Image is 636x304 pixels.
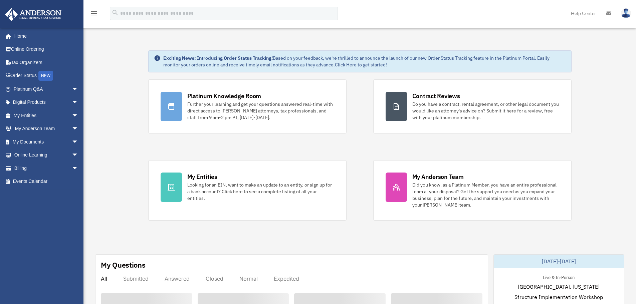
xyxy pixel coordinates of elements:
div: Based on your feedback, we're thrilled to announce the launch of our new Order Status Tracking fe... [163,55,566,68]
a: Online Ordering [5,43,88,56]
a: Platinum Knowledge Room Further your learning and get your questions answered real-time with dire... [148,79,347,133]
div: Contract Reviews [412,92,460,100]
a: Events Calendar [5,175,88,188]
div: All [101,275,107,282]
span: Structure Implementation Workshop [514,293,603,301]
div: Platinum Knowledge Room [187,92,261,100]
a: Platinum Q&Aarrow_drop_down [5,82,88,96]
a: Contract Reviews Do you have a contract, rental agreement, or other legal document you would like... [373,79,572,133]
strong: Exciting News: Introducing Order Status Tracking! [163,55,273,61]
div: Looking for an EIN, want to make an update to an entity, or sign up for a bank account? Click her... [187,182,334,202]
div: Further your learning and get your questions answered real-time with direct access to [PERSON_NAM... [187,101,334,121]
div: My Entities [187,173,217,181]
div: Closed [206,275,223,282]
span: arrow_drop_down [72,82,85,96]
a: Digital Productsarrow_drop_down [5,96,88,109]
span: arrow_drop_down [72,96,85,109]
div: Do you have a contract, rental agreement, or other legal document you would like an attorney's ad... [412,101,559,121]
span: arrow_drop_down [72,148,85,162]
span: arrow_drop_down [72,122,85,136]
a: My Anderson Team Did you know, as a Platinum Member, you have an entire professional team at your... [373,160,572,221]
a: Online Learningarrow_drop_down [5,148,88,162]
a: Billingarrow_drop_down [5,162,88,175]
span: arrow_drop_down [72,135,85,149]
img: User Pic [621,8,631,18]
div: Live & In-Person [538,273,580,280]
a: Home [5,29,85,43]
a: Click Here to get started! [335,62,387,68]
span: [GEOGRAPHIC_DATA], [US_STATE] [518,283,600,291]
a: My Anderson Teamarrow_drop_down [5,122,88,135]
i: menu [90,9,98,17]
img: Anderson Advisors Platinum Portal [3,8,63,21]
div: Answered [165,275,190,282]
a: My Entities Looking for an EIN, want to make an update to an entity, or sign up for a bank accoun... [148,160,347,221]
a: My Documentsarrow_drop_down [5,135,88,148]
a: Tax Organizers [5,56,88,69]
div: My Questions [101,260,146,270]
a: Order StatusNEW [5,69,88,83]
div: Submitted [123,275,149,282]
div: NEW [38,71,53,81]
i: search [112,9,119,16]
a: My Entitiesarrow_drop_down [5,109,88,122]
div: [DATE]-[DATE] [494,255,624,268]
span: arrow_drop_down [72,109,85,122]
div: My Anderson Team [412,173,464,181]
a: menu [90,12,98,17]
div: Normal [239,275,258,282]
div: Did you know, as a Platinum Member, you have an entire professional team at your disposal? Get th... [412,182,559,208]
div: Expedited [274,275,299,282]
span: arrow_drop_down [72,162,85,175]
